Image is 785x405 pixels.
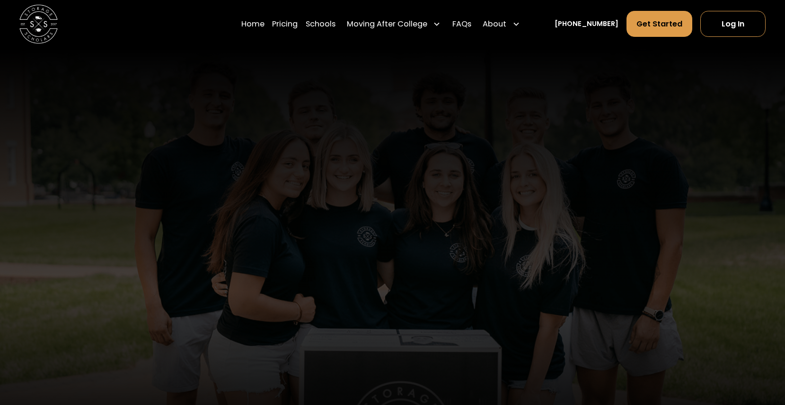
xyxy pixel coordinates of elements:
[19,5,58,43] img: Storage Scholars main logo
[483,18,506,30] div: About
[347,18,427,30] div: Moving After College
[555,19,618,29] a: [PHONE_NUMBER]
[241,10,265,37] a: Home
[306,10,335,37] a: Schools
[452,10,471,37] a: FAQs
[700,11,766,37] a: Log In
[272,10,298,37] a: Pricing
[626,11,693,37] a: Get Started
